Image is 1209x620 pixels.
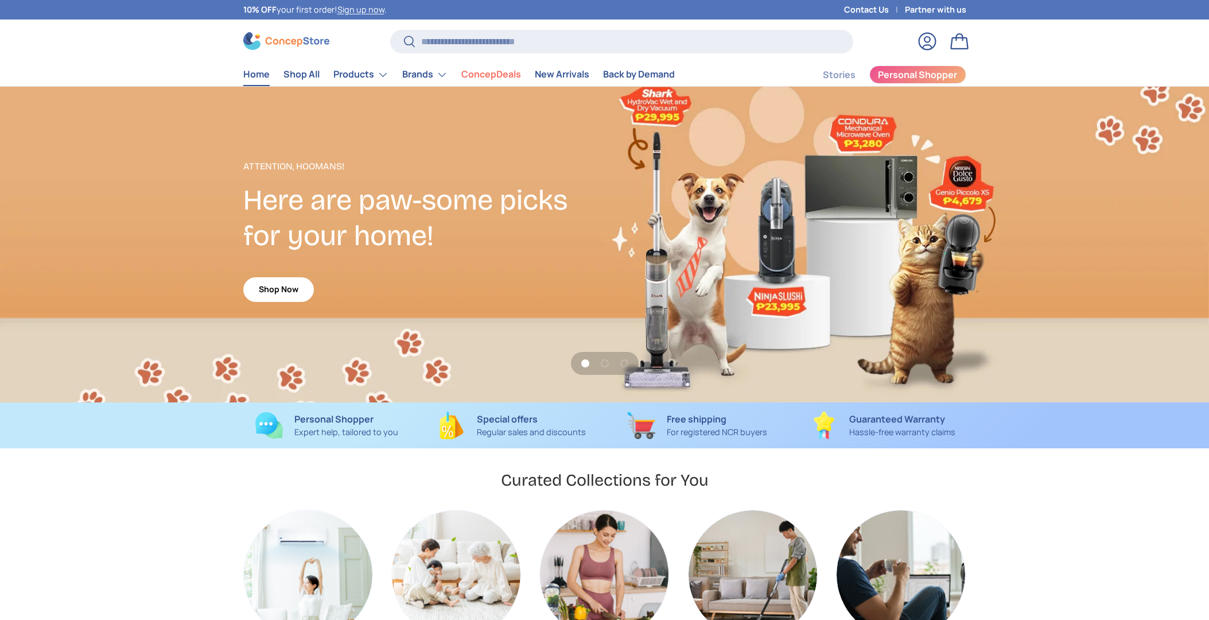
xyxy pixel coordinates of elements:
[395,63,454,86] summary: Brands
[795,63,966,86] nav: Secondary
[326,63,395,86] summary: Products
[477,426,586,439] p: Regular sales and discounts
[243,277,314,302] a: Shop Now
[849,426,955,439] p: Hassle-free warranty claims
[283,63,320,86] a: Shop All
[243,4,277,15] strong: 10% OFF
[799,412,966,439] a: Guaranteed Warranty Hassle-free warranty claims
[294,426,398,439] p: Expert help, tailored to you
[905,3,966,16] a: Partner with us
[477,413,538,425] strong: Special offers
[402,63,448,86] a: Brands
[878,70,957,79] span: Personal Shopper
[844,3,905,16] a: Contact Us
[603,63,675,86] a: Back by Demand
[501,470,709,491] h2: Curated Collections for You
[823,64,856,86] a: Stories
[849,413,945,425] strong: Guaranteed Warranty
[243,3,387,16] p: your first order! .
[243,63,675,86] nav: Primary
[243,183,605,254] h2: Here are paw-some picks for your home!
[667,426,767,439] p: For registered NCR buyers
[614,412,781,439] a: Free shipping For registered NCR buyers
[243,32,329,50] img: ConcepStore
[243,160,605,173] p: Attention, Hoomans!
[294,413,374,425] strong: Personal Shopper
[667,413,726,425] strong: Free shipping
[243,412,410,439] a: Personal Shopper Expert help, tailored to you
[461,63,521,86] a: ConcepDeals
[337,4,384,15] a: Sign up now
[869,65,966,84] a: Personal Shopper
[535,63,589,86] a: New Arrivals
[333,63,388,86] a: Products
[243,63,270,86] a: Home
[429,412,596,439] a: Special offers Regular sales and discounts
